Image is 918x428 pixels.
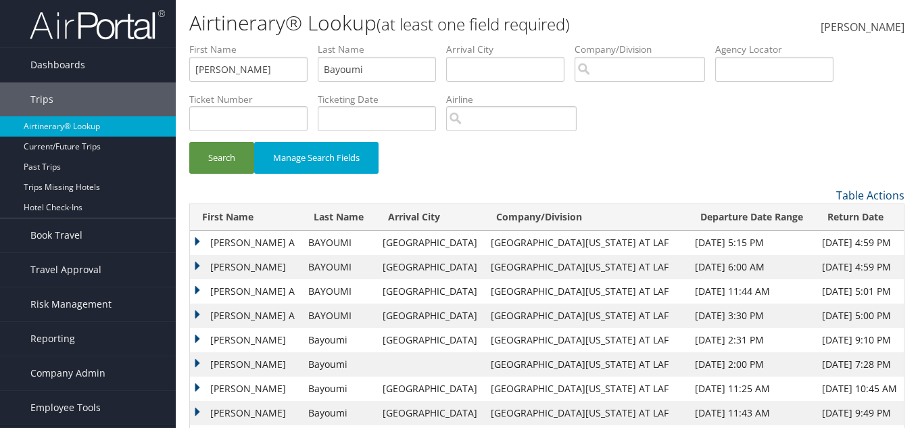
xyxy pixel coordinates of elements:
td: [PERSON_NAME] A [190,304,301,328]
td: [DATE] 6:00 AM [688,255,815,279]
span: Book Travel [30,218,82,252]
td: [DATE] 5:01 PM [815,279,904,304]
td: [DATE] 7:28 PM [815,352,904,377]
th: First Name: activate to sort column ascending [190,204,301,231]
button: Manage Search Fields [254,142,379,174]
td: Bayoumi [301,328,376,352]
td: [GEOGRAPHIC_DATA] [376,231,484,255]
td: [GEOGRAPHIC_DATA][US_STATE] AT LAF [484,304,688,328]
td: [DATE] 4:59 PM [815,255,904,279]
td: [GEOGRAPHIC_DATA][US_STATE] AT LAF [484,352,688,377]
th: Return Date: activate to sort column ascending [815,204,904,231]
a: Table Actions [836,188,904,203]
td: [PERSON_NAME] [190,377,301,401]
h1: Airtinerary® Lookup [189,9,666,37]
td: [DATE] 4:59 PM [815,231,904,255]
td: [GEOGRAPHIC_DATA] [376,401,484,425]
span: Employee Tools [30,391,101,425]
td: [PERSON_NAME] A [190,279,301,304]
td: BAYOUMI [301,279,376,304]
td: [PERSON_NAME] [190,352,301,377]
td: BAYOUMI [301,304,376,328]
span: Company Admin [30,356,105,390]
td: [PERSON_NAME] [190,328,301,352]
button: Search [189,142,254,174]
td: [GEOGRAPHIC_DATA] [376,377,484,401]
th: Arrival City: activate to sort column ascending [376,204,484,231]
td: Bayoumi [301,377,376,401]
td: Bayoumi [301,401,376,425]
td: [DATE] 9:49 PM [815,401,904,425]
td: [DATE] 10:45 AM [815,377,904,401]
td: [PERSON_NAME] A [190,231,301,255]
a: [PERSON_NAME] [821,7,904,49]
label: First Name [189,43,318,56]
span: Reporting [30,322,75,356]
th: Company/Division [484,204,688,231]
td: BAYOUMI [301,255,376,279]
span: [PERSON_NAME] [821,20,904,34]
td: [PERSON_NAME] [190,401,301,425]
td: [GEOGRAPHIC_DATA] [376,328,484,352]
td: [DATE] 9:10 PM [815,328,904,352]
td: [GEOGRAPHIC_DATA][US_STATE] AT LAF [484,231,688,255]
td: [GEOGRAPHIC_DATA] [376,304,484,328]
td: [PERSON_NAME] [190,255,301,279]
img: airportal-logo.png [30,9,165,41]
th: Departure Date Range: activate to sort column ascending [688,204,815,231]
th: Last Name: activate to sort column ascending [301,204,376,231]
label: Ticket Number [189,93,318,106]
td: [GEOGRAPHIC_DATA][US_STATE] AT LAF [484,255,688,279]
td: BAYOUMI [301,231,376,255]
td: [DATE] 5:00 PM [815,304,904,328]
td: [GEOGRAPHIC_DATA] [376,279,484,304]
td: [GEOGRAPHIC_DATA][US_STATE] AT LAF [484,279,688,304]
td: [DATE] 2:31 PM [688,328,815,352]
td: [DATE] 2:00 PM [688,352,815,377]
span: Trips [30,82,53,116]
td: [GEOGRAPHIC_DATA][US_STATE] AT LAF [484,377,688,401]
td: [GEOGRAPHIC_DATA][US_STATE] AT LAF [484,328,688,352]
td: [DATE] 5:15 PM [688,231,815,255]
span: Risk Management [30,287,112,321]
label: Company/Division [575,43,715,56]
span: Travel Approval [30,253,101,287]
label: Ticketing Date [318,93,446,106]
td: [DATE] 3:30 PM [688,304,815,328]
label: Last Name [318,43,446,56]
td: Bayoumi [301,352,376,377]
span: Dashboards [30,48,85,82]
label: Airline [446,93,587,106]
label: Arrival City [446,43,575,56]
td: [DATE] 11:43 AM [688,401,815,425]
label: Agency Locator [715,43,844,56]
td: [DATE] 11:25 AM [688,377,815,401]
td: [GEOGRAPHIC_DATA][US_STATE] AT LAF [484,401,688,425]
td: [DATE] 11:44 AM [688,279,815,304]
td: [GEOGRAPHIC_DATA] [376,255,484,279]
small: (at least one field required) [377,13,570,35]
